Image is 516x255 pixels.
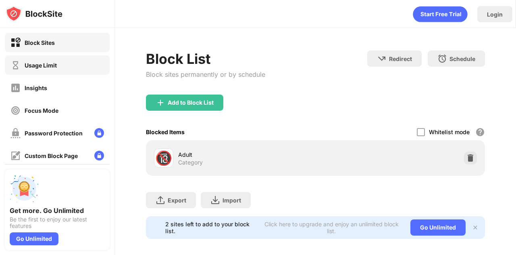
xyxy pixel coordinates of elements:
[25,39,55,46] div: Block Sites
[10,83,21,93] img: insights-off.svg
[10,151,21,161] img: customize-block-page-off.svg
[429,129,470,135] div: Whitelist mode
[155,150,172,166] div: 🔞
[223,197,241,204] div: Import
[10,174,39,203] img: push-unlimited.svg
[94,151,104,160] img: lock-menu.svg
[10,207,105,215] div: Get more. Go Unlimited
[10,216,105,229] div: Be the first to enjoy our latest features
[178,159,203,166] div: Category
[25,152,78,159] div: Custom Block Page
[262,221,401,234] div: Click here to upgrade and enjoy an unlimited block list.
[146,51,265,67] div: Block List
[25,84,47,91] div: Insights
[6,6,62,22] img: logo-blocksite.svg
[10,232,58,245] div: Go Unlimited
[168,99,214,106] div: Add to Block List
[10,105,21,116] img: focus-off.svg
[449,55,475,62] div: Schedule
[25,62,57,69] div: Usage Limit
[94,128,104,138] img: lock-menu.svg
[25,130,83,137] div: Password Protection
[413,6,468,22] div: animation
[165,221,257,234] div: 2 sites left to add to your block list.
[168,197,186,204] div: Export
[472,224,479,231] img: x-button.svg
[146,129,185,135] div: Blocked Items
[410,219,466,236] div: Go Unlimited
[487,11,503,18] div: Login
[10,128,21,138] img: password-protection-off.svg
[146,70,265,78] div: Block sites permanently or by schedule
[10,60,21,70] img: time-usage-off.svg
[178,150,316,159] div: Adult
[389,55,412,62] div: Redirect
[10,38,21,48] img: block-on.svg
[25,107,58,114] div: Focus Mode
